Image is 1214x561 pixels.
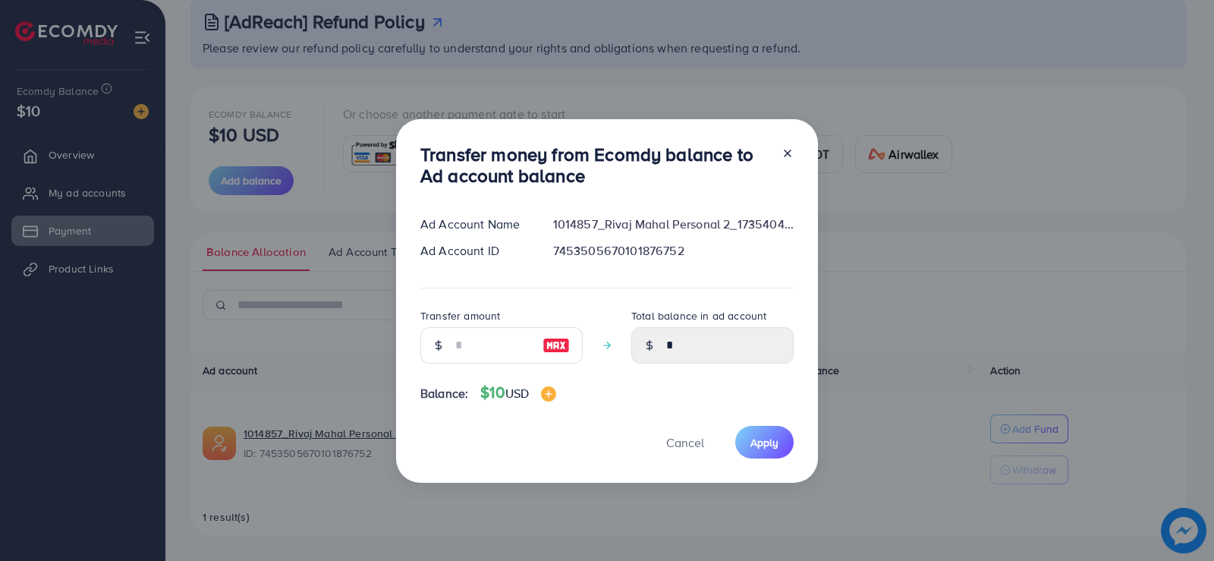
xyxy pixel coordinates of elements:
[631,308,766,323] label: Total balance in ad account
[541,386,556,402] img: image
[408,242,541,260] div: Ad Account ID
[505,385,529,402] span: USD
[666,434,704,451] span: Cancel
[750,435,778,450] span: Apply
[541,216,806,233] div: 1014857_Rivaj Mahal Personal 2_1735404529188
[735,426,794,459] button: Apply
[647,426,723,459] button: Cancel
[541,242,806,260] div: 7453505670101876752
[420,385,468,402] span: Balance:
[543,336,570,355] img: image
[480,383,556,402] h4: $10
[420,143,769,188] h3: Transfer money from Ecomdy balance to Ad account balance
[408,216,541,233] div: Ad Account Name
[420,308,500,323] label: Transfer amount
